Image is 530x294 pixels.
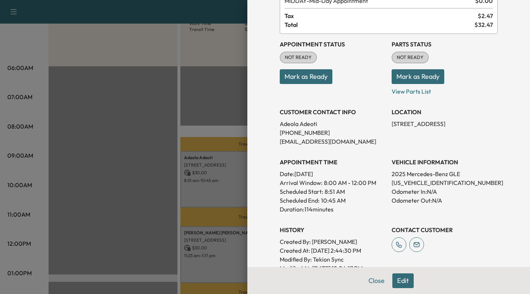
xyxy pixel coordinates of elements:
span: $ 2.47 [478,11,493,20]
span: Tax [285,11,478,20]
p: Modified By : Tekion Sync [280,255,386,264]
button: Mark as Ready [392,69,444,84]
p: Modified At : [DATE] 12:04:17 PM [280,264,386,273]
p: Date: [DATE] [280,169,386,178]
p: Adeola Adeoti [280,119,386,128]
h3: CONTACT CUSTOMER [392,225,498,234]
h3: APPOINTMENT TIME [280,158,386,167]
p: Odometer In: N/A [392,187,498,196]
button: Edit [392,273,414,288]
p: Scheduled End: [280,196,319,205]
p: [STREET_ADDRESS] [392,119,498,128]
p: 8:51 AM [325,187,345,196]
p: [EMAIL_ADDRESS][DOMAIN_NAME] [280,137,386,146]
h3: Parts Status [392,40,498,49]
span: $ 32.47 [474,20,493,29]
h3: LOCATION [392,108,498,116]
p: 10:45 AM [321,196,346,205]
p: [US_VEHICLE_IDENTIFICATION_NUMBER] [392,178,498,187]
h3: History [280,225,386,234]
span: NOT READY [392,54,428,61]
h3: Appointment Status [280,40,386,49]
h3: VEHICLE INFORMATION [392,158,498,167]
p: Arrival Window: [280,178,386,187]
p: Created By : [PERSON_NAME] [280,237,386,246]
span: 8:00 AM - 12:00 PM [324,178,376,187]
p: View Parts List [392,84,498,96]
p: [PHONE_NUMBER] [280,128,386,137]
span: NOT READY [280,54,316,61]
p: 2025 Mercedes-Benz GLE [392,169,498,178]
button: Mark as Ready [280,69,332,84]
p: Created At : [DATE] 2:44:30 PM [280,246,386,255]
span: Total [285,20,474,29]
p: Duration: 114 minutes [280,205,386,214]
p: Odometer Out: N/A [392,196,498,205]
h3: CUSTOMER CONTACT INFO [280,108,386,116]
button: Close [364,273,389,288]
p: Scheduled Start: [280,187,323,196]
